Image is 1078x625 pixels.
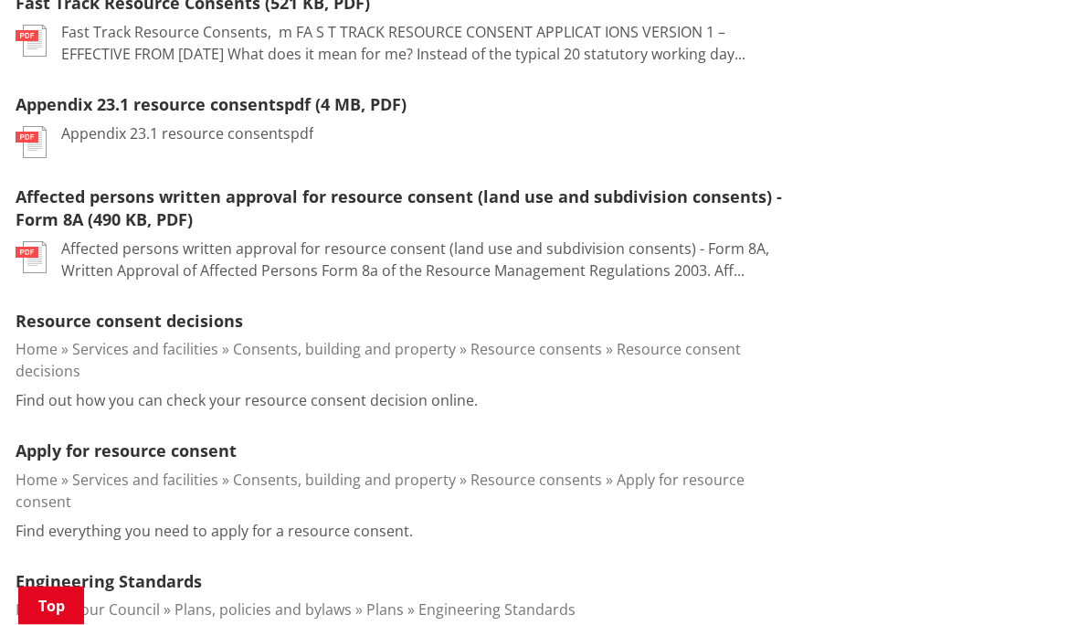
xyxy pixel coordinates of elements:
a: Plans, policies and bylaws [174,600,352,620]
a: Resource consent decisions [16,340,741,382]
a: Your Council [72,600,160,620]
a: Affected persons written approval for resource consent (land use and subdivision consents) - Form... [16,186,782,231]
img: document-pdf.svg [16,127,47,159]
iframe: Messenger Launcher [994,548,1060,614]
p: Find out how you can check your resource consent decision online. [16,390,478,412]
img: document-pdf.svg [16,26,47,58]
a: Resource consent decisions [16,311,243,333]
p: Find everything you need to apply for a resource consent. [16,521,413,543]
a: Top [18,587,84,625]
a: Resource consents [470,340,602,360]
p: Appendix 23.1 resource consentspdf [61,123,313,145]
a: Plans [366,600,404,620]
a: Consents, building and property [233,340,456,360]
a: Home [16,471,58,491]
a: Apply for resource consent [16,471,745,513]
a: Engineering Standards [16,571,202,593]
a: Resource consents [470,471,602,491]
img: document-pdf.svg [16,242,47,274]
a: Consents, building and property [233,471,456,491]
a: Services and facilities [72,340,218,360]
a: Home [16,340,58,360]
a: Engineering Standards [418,600,576,620]
a: Apply for resource consent [16,440,237,462]
p: Affected persons written approval for resource consent (land use and subdivision consents) - Form... [61,238,794,282]
a: Appendix 23.1 resource consentspdf (4 MB, PDF) [16,94,407,116]
a: Home [16,600,58,620]
p: Fast Track Resource Consents, ﻿ m FA S T TRACK RESOURCE CONSENT APPLICAT IONS VERSION 1 – EFFECTI... [61,22,794,66]
a: Services and facilities [72,471,218,491]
